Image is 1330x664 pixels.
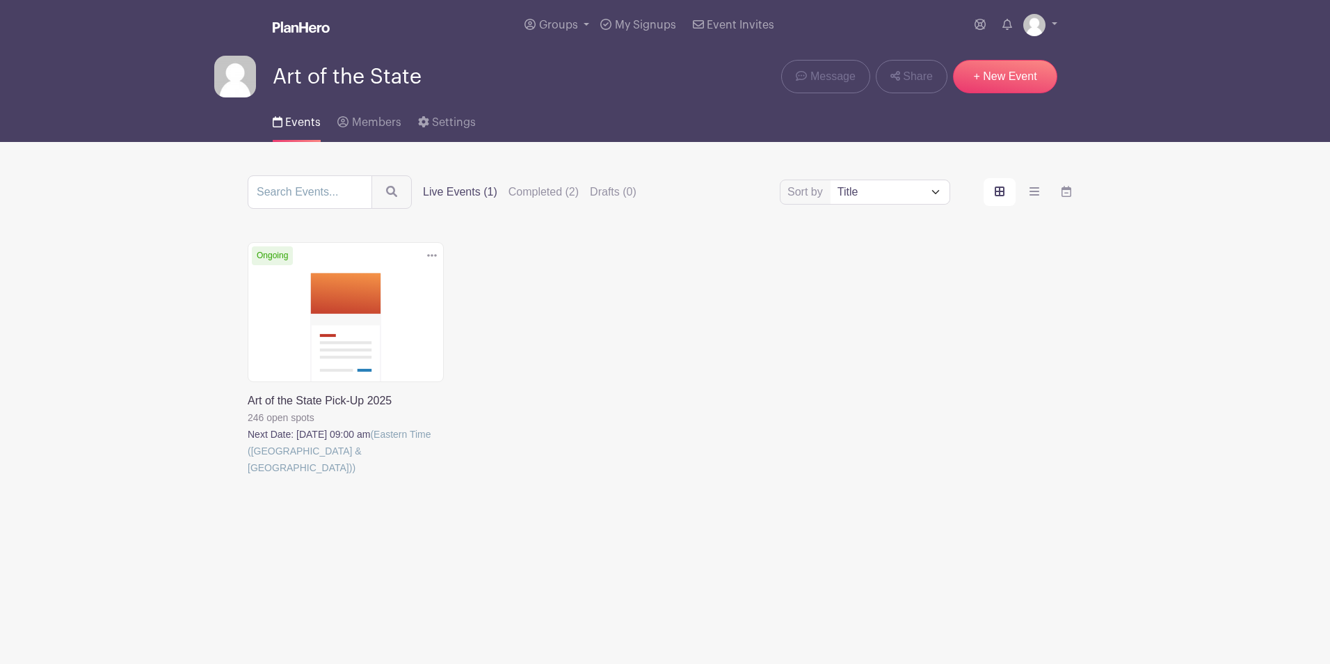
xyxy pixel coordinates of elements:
img: default-ce2991bfa6775e67f084385cd625a349d9dcbb7a52a09fb2fda1e96e2d18dcdb.png [214,56,256,97]
span: My Signups [615,19,676,31]
img: default-ce2991bfa6775e67f084385cd625a349d9dcbb7a52a09fb2fda1e96e2d18dcdb.png [1023,14,1045,36]
a: Events [273,97,321,142]
span: Events [285,117,321,128]
div: filters [423,184,636,200]
span: Art of the State [273,65,422,88]
input: Search Events... [248,175,372,209]
a: Settings [418,97,476,142]
span: Settings [432,117,476,128]
a: Share [876,60,947,93]
img: logo_white-6c42ec7e38ccf1d336a20a19083b03d10ae64f83f12c07503d8b9e83406b4c7d.svg [273,22,330,33]
a: + New Event [953,60,1057,93]
label: Completed (2) [508,184,579,200]
a: Members [337,97,401,142]
div: order and view [984,178,1082,206]
label: Sort by [787,184,827,200]
label: Drafts (0) [590,184,636,200]
span: Share [903,68,933,85]
span: Message [810,68,856,85]
a: Message [781,60,870,93]
span: Event Invites [707,19,774,31]
span: Groups [539,19,578,31]
label: Live Events (1) [423,184,497,200]
span: Members [352,117,401,128]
